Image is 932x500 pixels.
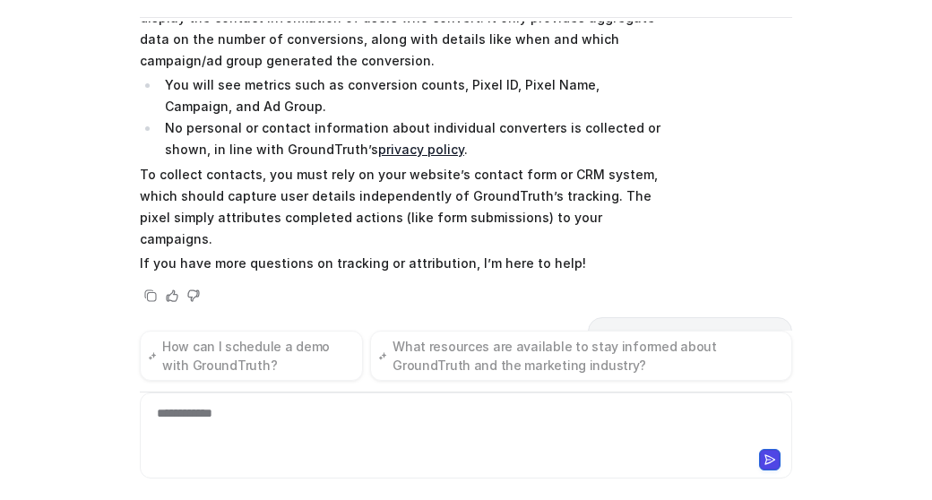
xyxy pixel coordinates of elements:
[600,328,781,349] p: how long it take to build data
[378,142,464,157] a: privacy policy
[140,164,664,250] p: To collect contacts, you must rely on your website’s contact form or CRM system, which should cap...
[140,331,363,381] button: How can I schedule a demo with GroundTruth?
[160,117,664,160] li: No personal or contact information about individual converters is collected or shown, in line wit...
[140,253,664,274] p: If you have more questions on tracking or attribution, I’m here to help!
[160,74,664,117] li: You will see metrics such as conversion counts, Pixel ID, Pixel Name, Campaign, and Ad Group.
[370,331,792,381] button: What resources are available to stay informed about GroundTruth and the marketing industry?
